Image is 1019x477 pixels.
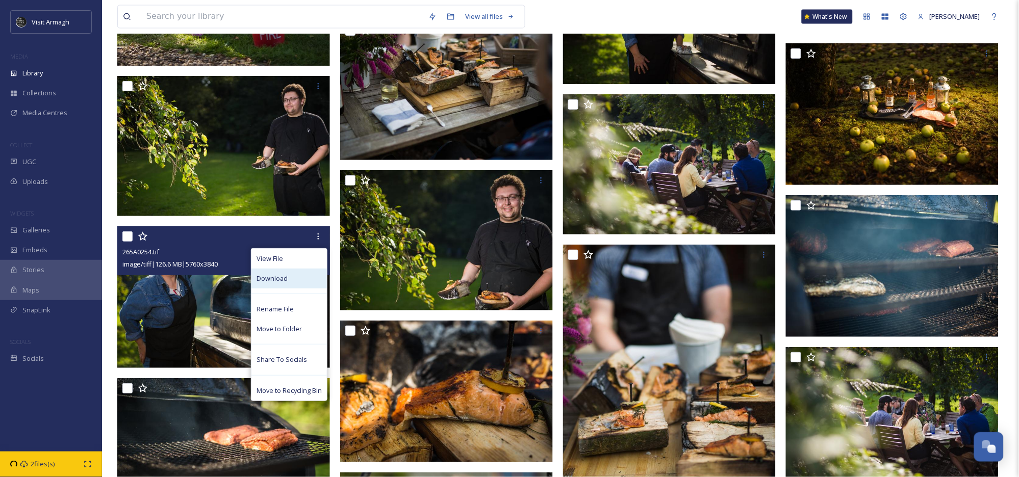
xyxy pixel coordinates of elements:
[930,12,980,21] span: [PERSON_NAME]
[257,386,322,395] span: Move to Recycling Bin
[460,7,520,26] a: View all files
[340,170,553,310] img: 265A0291.tif
[117,76,330,216] img: 265A0289.tif
[32,17,69,26] span: Visit Armagh
[22,225,50,235] span: Galleries
[22,265,44,275] span: Stories
[257,274,288,283] span: Download
[563,94,776,234] img: 265A0279.tif
[974,432,1004,462] button: Open Chat
[340,20,553,161] img: Cooking with Fire at Armagh Food and Cider Festival.tif
[802,10,853,24] a: What's New
[122,259,218,269] span: image/tiff | 126.6 MB | 5760 x 3840
[22,68,43,78] span: Library
[913,7,985,26] a: [PERSON_NAME]
[141,6,423,28] input: Search your library
[122,247,159,256] span: 265A0254.tif
[10,52,28,60] span: MEDIA
[16,17,27,27] img: THE-FIRST-PLACE-VISIT-ARMAGH.COM-BLACK.jpg
[10,209,34,217] span: WIDGETS
[257,324,302,334] span: Move to Folder
[22,157,36,167] span: UGC
[340,321,553,462] img: 265A0232.tif
[22,305,50,315] span: SnapLink
[257,304,294,314] span: Rename File
[117,226,330,368] img: 265A0254.tif
[31,459,55,469] span: 2 files(s)
[22,354,44,363] span: Socials
[257,355,307,364] span: Share To Socials
[22,285,39,295] span: Maps
[22,177,48,187] span: Uploads
[786,43,999,185] img: 265A0726.tif
[10,141,32,149] span: COLLECT
[786,195,999,337] img: 265A0236.tif
[22,88,56,98] span: Collections
[257,254,283,263] span: View File
[10,338,31,346] span: SOCIALS
[22,108,67,118] span: Media Centres
[22,245,47,255] span: Embeds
